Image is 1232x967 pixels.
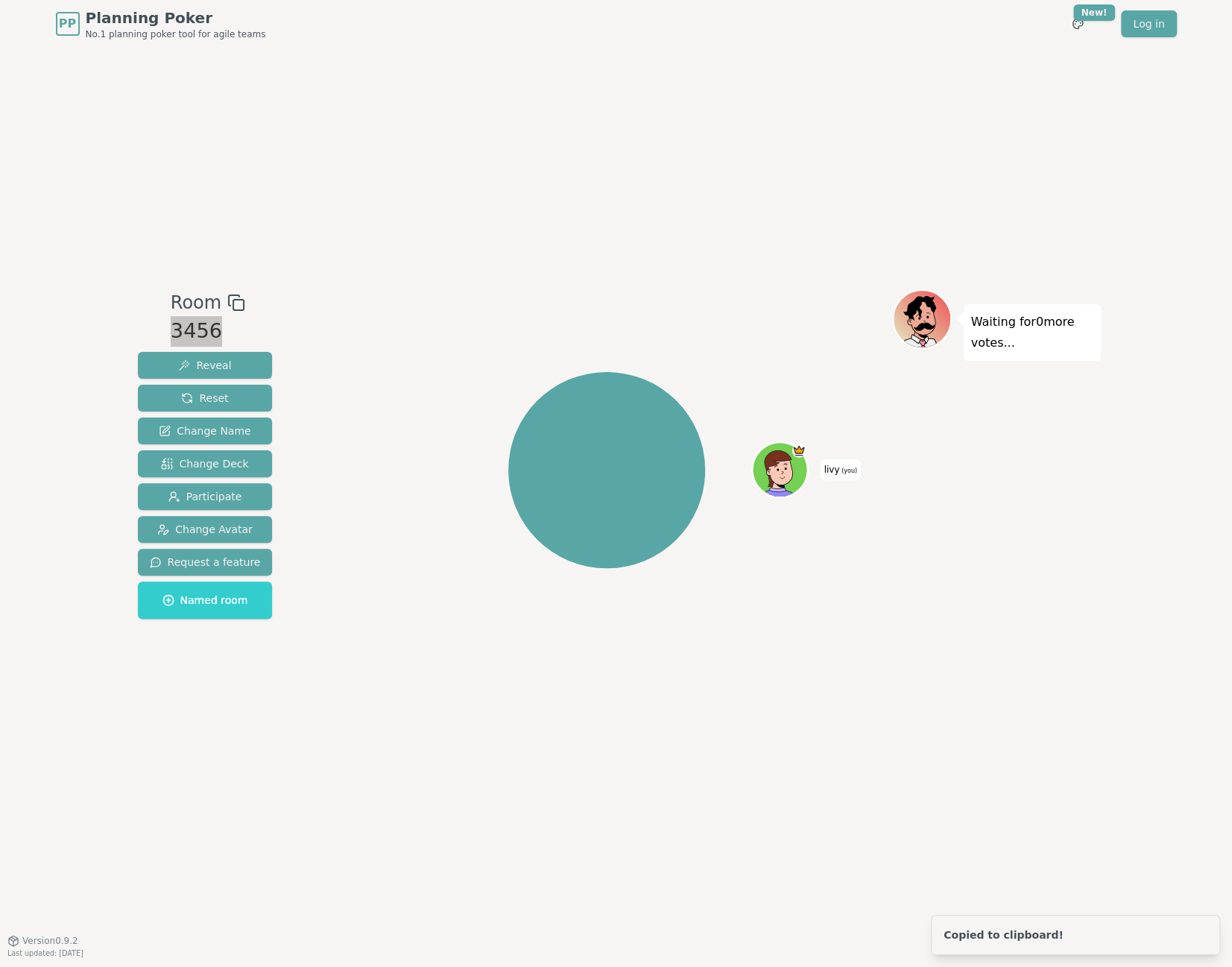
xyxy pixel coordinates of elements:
[138,352,273,379] button: Reveal
[59,15,76,33] span: PP
[138,385,273,412] button: Reset
[181,391,228,406] span: Reset
[839,467,857,474] span: (you)
[7,949,83,957] span: Last updated: [DATE]
[178,358,231,373] span: Reveal
[138,516,273,543] button: Change Avatar
[138,549,273,576] button: Request a feature
[171,316,245,347] div: 3456
[150,555,261,570] span: Request a feature
[138,582,273,619] button: Named room
[138,483,273,510] button: Participate
[86,28,266,40] span: No.1 planning poker tool for agile teams
[7,935,78,947] button: Version0.9.2
[86,7,266,28] span: Planning Poker
[1121,10,1176,37] a: Log in
[754,444,806,496] button: Click to change your avatar
[171,289,221,316] span: Room
[161,456,248,471] span: Change Deck
[162,593,248,608] span: Named room
[138,418,273,444] button: Change Name
[944,927,1064,942] div: Copied to clipboard!
[157,522,253,537] span: Change Avatar
[159,423,250,438] span: Change Name
[792,444,806,458] span: livy is the host
[56,7,266,40] a: PPPlanning PokerNo.1 planning poker tool for agile teams
[22,935,78,947] span: Version 0.9.2
[138,450,273,477] button: Change Deck
[168,489,242,504] span: Participate
[1073,4,1116,21] div: New!
[1064,10,1091,37] button: New!
[820,459,860,480] span: Click to change your name
[971,312,1093,353] p: Waiting for 0 more votes...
